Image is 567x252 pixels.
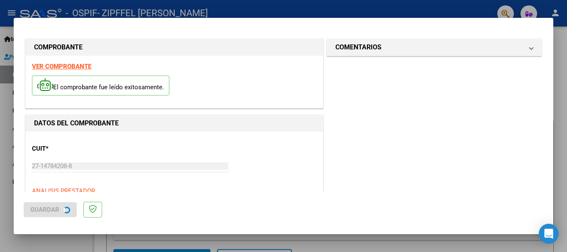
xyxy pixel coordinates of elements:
h1: COMENTARIOS [335,42,381,52]
p: CUIT [32,144,117,154]
strong: DATOS DEL COMPROBANTE [34,119,119,127]
a: VER COMPROBANTE [32,63,91,70]
button: Guardar [24,202,77,217]
p: El comprobante fue leído exitosamente. [32,76,169,96]
div: Open Intercom Messenger [539,224,559,244]
span: ANALISIS PRESTADOR [32,187,95,195]
mat-expansion-panel-header: COMENTARIOS [327,39,541,56]
span: Guardar [30,206,59,213]
strong: COMPROBANTE [34,43,83,51]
